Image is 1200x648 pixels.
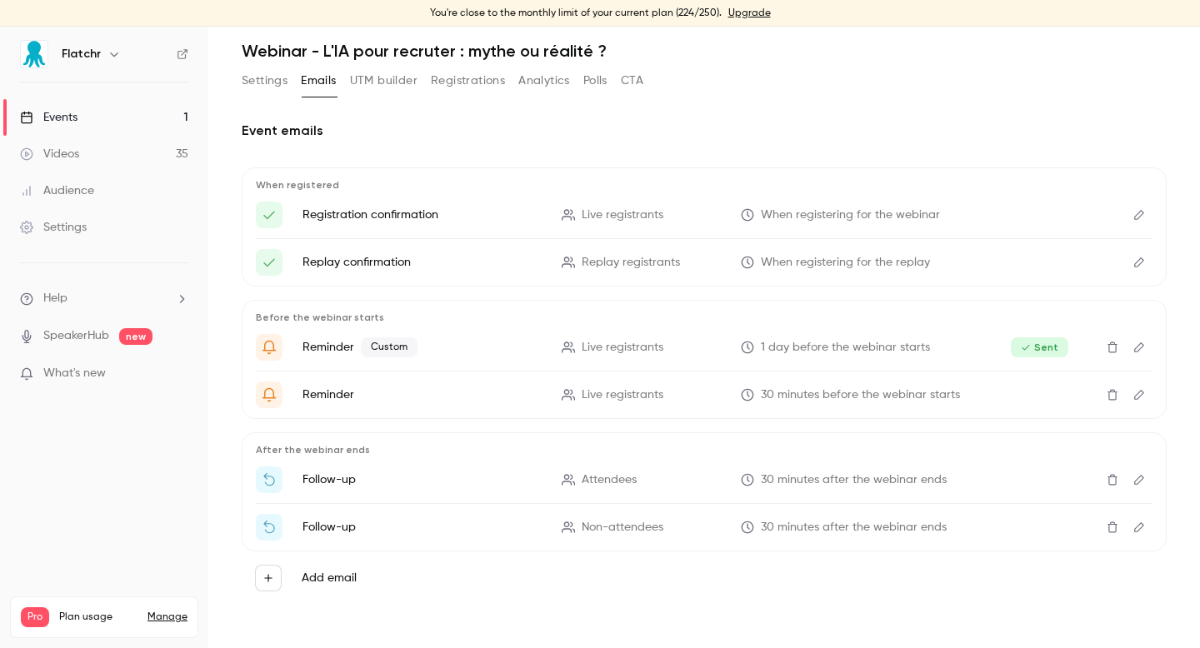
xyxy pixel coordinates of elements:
[59,611,137,624] span: Plan usage
[242,67,287,94] button: Settings
[256,514,1152,541] li: Votre lien pour regarder notre webinaire !
[20,109,77,126] div: Events
[761,471,947,489] span: 30 minutes after the webinar ends
[302,471,542,488] p: Follow-up
[582,339,663,356] span: Live registrants
[1126,334,1152,361] button: Edit
[761,386,960,404] span: 30 minutes before the webinar starts
[256,381,1152,408] li: Notre webinaire commence dans 30 minutes !
[302,386,542,403] p: Reminder
[761,339,930,356] span: 1 day before the webinar starts
[1099,334,1126,361] button: Delete
[1126,202,1152,228] button: Edit
[256,311,1152,324] p: Before the webinar starts
[21,607,49,627] span: Pro
[1126,381,1152,408] button: Edit
[621,67,643,94] button: CTA
[20,182,94,199] div: Audience
[21,41,47,67] img: Flatchr
[582,207,663,224] span: Live registrants
[242,41,1167,61] h1: Webinar - L'IA pour recruter : mythe ou réalité ?
[583,67,607,94] button: Polls
[431,67,505,94] button: Registrations
[43,290,67,307] span: Help
[147,611,187,624] a: Manage
[761,207,940,224] span: When registering for the webinar
[302,337,542,357] p: Reminder
[1011,337,1068,357] span: Sent
[582,386,663,404] span: Live registrants
[518,67,570,94] button: Analytics
[302,254,542,271] p: Replay confirmation
[582,471,637,489] span: Attendees
[1126,249,1152,276] button: Edit
[1126,466,1152,493] button: Edit
[20,219,87,236] div: Settings
[728,7,771,20] a: Upgrade
[43,327,109,345] a: SpeakerHub
[761,519,947,536] span: 30 minutes after the webinar ends
[256,249,1152,276] li: Votre lien pour regarder notre webinaire !
[20,146,79,162] div: Videos
[1099,466,1126,493] button: Delete
[302,207,542,223] p: Registration confirmation
[1126,514,1152,541] button: Edit
[582,254,680,272] span: Replay registrants
[242,121,1167,141] h2: Event emails
[302,519,542,536] p: Follow-up
[168,366,188,381] iframe: Noticeable Trigger
[1099,514,1126,541] button: Delete
[761,254,930,272] span: When registering for the replay
[256,466,1152,493] li: Merci d'avoir participé à notre webinaire !
[20,290,188,307] li: help-dropdown-opener
[62,46,101,62] h6: Flatchr
[256,334,1152,361] li: Êtes-vous prêt pour le webinaire de demain ?
[119,328,152,345] span: new
[302,570,357,586] label: Add email
[43,365,106,382] span: What's new
[256,443,1152,456] p: After the webinar ends
[301,67,336,94] button: Emails
[350,67,417,94] button: UTM builder
[361,337,417,357] span: Custom
[582,519,663,536] span: Non-attendees
[256,178,1152,192] p: When registered
[256,202,1152,228] li: Votre lien pour participer à notre webinaire !
[1099,381,1126,408] button: Delete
